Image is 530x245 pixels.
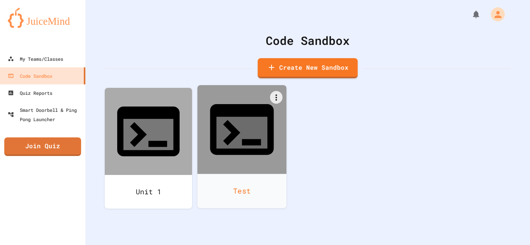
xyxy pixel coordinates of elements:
[4,137,81,156] a: Join Quiz
[105,32,511,49] div: Code Sandbox
[197,174,287,208] div: Test
[258,58,358,78] a: Create New Sandbox
[8,105,82,124] div: Smart Doorbell & Ping Pong Launcher
[483,5,507,23] div: My Account
[105,175,192,209] div: Unit 1
[8,54,63,63] div: My Teams/Classes
[8,88,52,98] div: Quiz Reports
[8,71,52,81] div: Code Sandbox
[105,88,192,209] a: Unit 1
[8,8,78,28] img: logo-orange.svg
[197,85,287,208] a: Test
[457,8,483,21] div: My Notifications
